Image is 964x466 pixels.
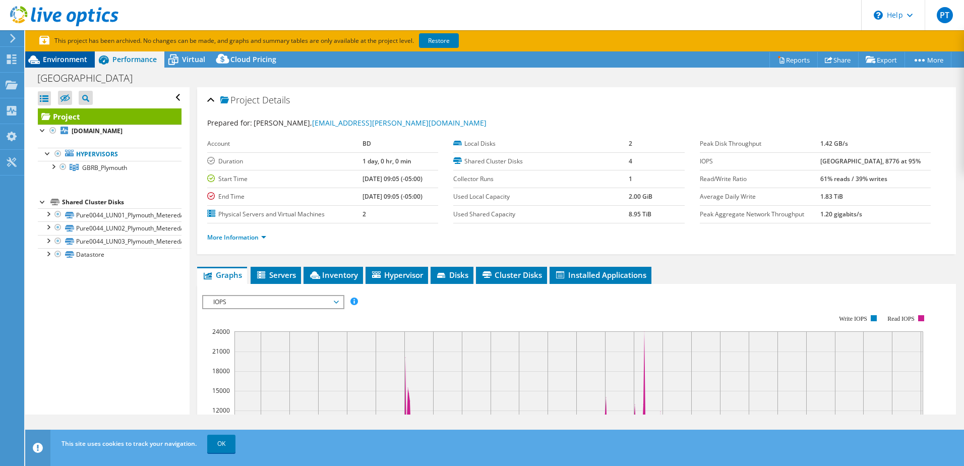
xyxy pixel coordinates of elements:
label: End Time [207,192,363,202]
label: Read/Write Ratio [700,174,820,184]
span: Installed Applications [555,270,646,280]
label: Duration [207,156,363,166]
label: Physical Servers and Virtual Machines [207,209,363,219]
label: Shared Cluster Disks [453,156,629,166]
text: 15000 [212,386,230,395]
label: Start Time [207,174,363,184]
a: Pure0044_LUN03_Plymouth_MeteredArray [38,235,182,248]
a: GBRB_Plymouth [38,161,182,174]
a: More Information [207,233,266,242]
p: This project has been archived. No changes can be made, and graphs and summary tables are only av... [39,35,533,46]
b: 1.83 TiB [820,192,843,201]
b: [GEOGRAPHIC_DATA], 8776 at 95% [820,157,921,165]
label: Peak Aggregate Network Throughput [700,209,820,219]
a: OK [207,435,235,453]
b: 4 [629,157,632,165]
a: [EMAIL_ADDRESS][PERSON_NAME][DOMAIN_NAME] [312,118,487,128]
a: Reports [769,52,818,68]
label: Account [207,139,363,149]
span: GBRB_Plymouth [82,163,127,172]
text: 12000 [212,406,230,415]
label: Average Daily Write [700,192,820,202]
a: More [905,52,951,68]
label: Local Disks [453,139,629,149]
b: 2.00 GiB [629,192,652,201]
div: Shared Cluster Disks [62,196,182,208]
span: Disks [436,270,468,280]
b: 2 [363,210,366,218]
label: IOPS [700,156,820,166]
text: 24000 [212,327,230,336]
span: Graphs [202,270,242,280]
label: Collector Runs [453,174,629,184]
a: Share [817,52,859,68]
a: [DOMAIN_NAME] [38,125,182,138]
span: Details [262,94,290,106]
span: Inventory [309,270,358,280]
a: Datastore [38,248,182,261]
a: Hypervisors [38,148,182,161]
label: Used Shared Capacity [453,209,629,219]
text: 18000 [212,367,230,375]
label: Used Local Capacity [453,192,629,202]
b: 1.20 gigabits/s [820,210,862,218]
b: BD [363,139,371,148]
a: Pure0044_LUN01_Plymouth_MeteredArray [38,208,182,221]
span: Virtual [182,54,205,64]
span: This site uses cookies to track your navigation. [62,439,197,448]
text: 21000 [212,347,230,356]
b: 1 day, 0 hr, 0 min [363,157,411,165]
svg: \n [874,11,883,20]
span: PT [937,7,953,23]
b: 8.95 TiB [629,210,651,218]
label: Peak Disk Throughput [700,139,820,149]
text: Read IOPS [887,315,915,322]
span: Performance [112,54,157,64]
text: Write IOPS [839,315,867,322]
span: Servers [256,270,296,280]
span: Project [220,95,260,105]
h1: [GEOGRAPHIC_DATA] [33,73,148,84]
span: Cluster Disks [481,270,542,280]
b: 1.42 GB/s [820,139,848,148]
a: Pure0044_LUN02_Plymouth_MeteredArray [38,221,182,235]
b: [DOMAIN_NAME] [72,127,123,135]
label: Prepared for: [207,118,252,128]
span: Environment [43,54,87,64]
a: Restore [419,33,459,48]
span: IOPS [208,296,338,308]
b: [DATE] 09:05 (-05:00) [363,192,423,201]
span: Cloud Pricing [230,54,276,64]
a: Export [858,52,905,68]
b: [DATE] 09:05 (-05:00) [363,174,423,183]
span: [PERSON_NAME], [254,118,487,128]
b: 1 [629,174,632,183]
a: Project [38,108,182,125]
span: Hypervisor [371,270,423,280]
b: 2 [629,139,632,148]
b: 61% reads / 39% writes [820,174,887,183]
